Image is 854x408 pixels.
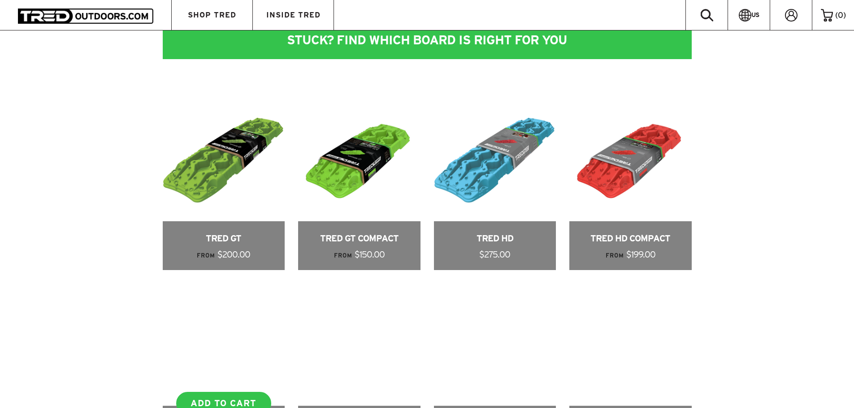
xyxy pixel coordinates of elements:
span: INSIDE TRED [266,11,321,19]
span: SHOP TRED [188,11,236,19]
div: STUCK? FIND WHICH BOARD IS RIGHT FOR YOU [163,21,692,59]
img: TRED Outdoors America [18,9,153,23]
img: cart-icon [821,9,833,21]
span: ( ) [835,11,846,19]
span: 0 [838,11,843,19]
